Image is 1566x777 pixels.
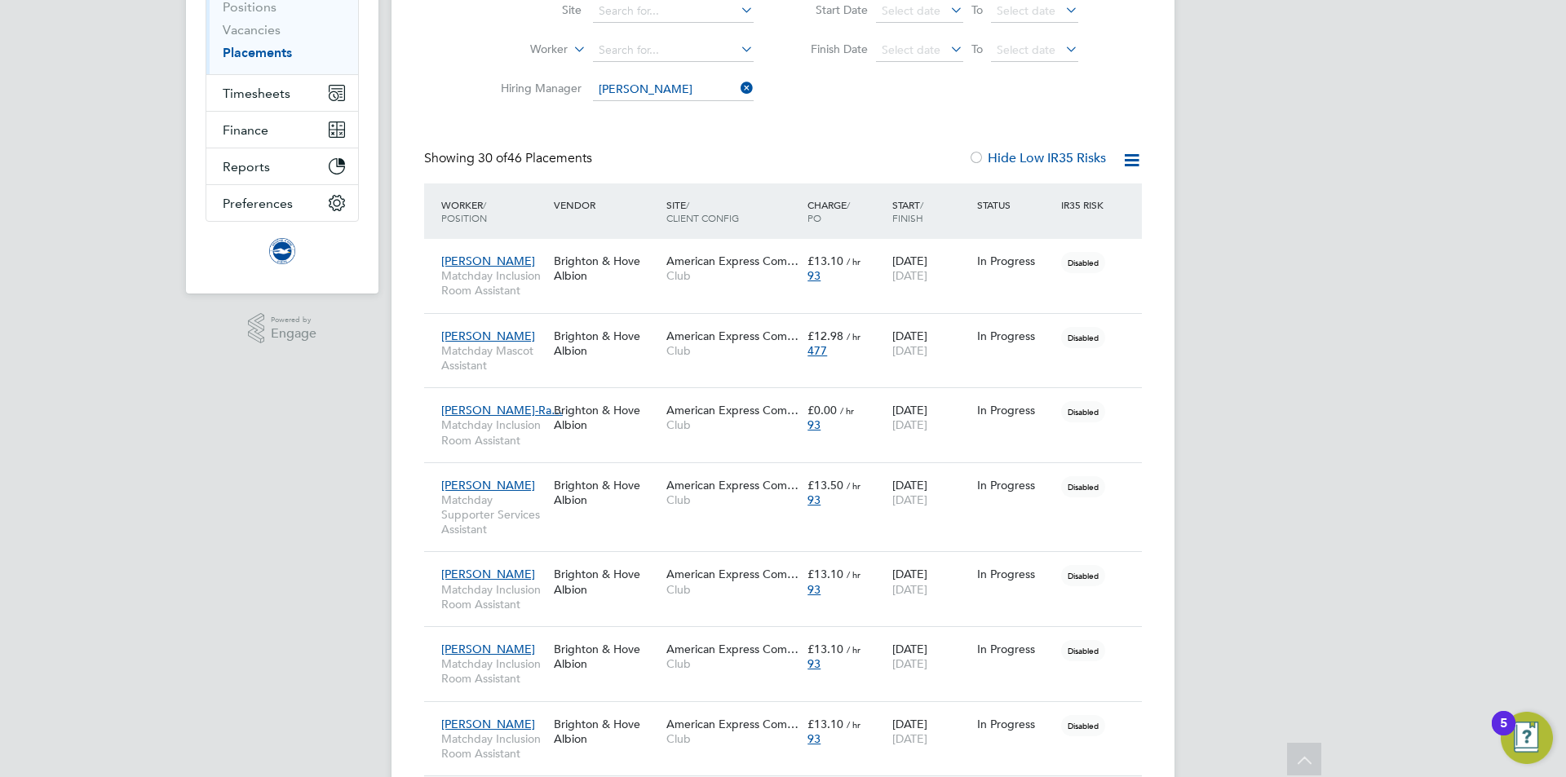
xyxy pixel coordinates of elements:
[666,198,739,224] span: / Client Config
[892,198,923,224] span: / Finish
[1061,715,1105,736] span: Disabled
[888,558,973,604] div: [DATE]
[997,3,1055,18] span: Select date
[794,42,868,56] label: Finish Date
[892,582,927,597] span: [DATE]
[807,731,821,746] span: 93
[223,45,292,60] a: Placements
[206,75,358,111] button: Timesheets
[441,642,535,656] span: [PERSON_NAME]
[441,492,546,537] span: Matchday Supporter Services Assistant
[550,558,662,604] div: Brighton & Hove Albion
[882,3,940,18] span: Select date
[666,731,799,746] span: Club
[803,190,888,232] div: Charge
[666,642,798,656] span: American Express Com…
[441,254,535,268] span: [PERSON_NAME]
[807,343,827,358] span: 477
[223,196,293,211] span: Preferences
[967,38,988,60] span: To
[807,642,843,656] span: £13.10
[666,343,799,358] span: Club
[847,568,860,581] span: / hr
[666,492,799,507] span: Club
[666,268,799,283] span: Club
[437,394,1142,408] a: [PERSON_NAME]-Ra…Matchday Inclusion Room AssistantBrighton & Hove AlbionAmerican Express Com…Club...
[977,403,1054,417] div: In Progress
[977,717,1054,731] div: In Progress
[441,717,535,731] span: [PERSON_NAME]
[977,567,1054,581] div: In Progress
[977,642,1054,656] div: In Progress
[807,567,843,581] span: £13.10
[1061,640,1105,661] span: Disabled
[847,255,860,267] span: / hr
[206,238,359,264] a: Go to home page
[1057,190,1113,219] div: IR35 Risk
[223,122,268,138] span: Finance
[437,190,550,232] div: Worker
[441,198,487,224] span: / Position
[271,313,316,327] span: Powered by
[666,717,798,731] span: American Express Com…
[888,245,973,291] div: [DATE]
[441,582,546,611] span: Matchday Inclusion Room Assistant
[1061,565,1105,586] span: Disabled
[223,86,290,101] span: Timesheets
[437,633,1142,647] a: [PERSON_NAME]Matchday Inclusion Room AssistantBrighton & Hove AlbionAmerican Express Com…Club£13....
[666,656,799,671] span: Club
[847,479,860,492] span: / hr
[437,558,1142,572] a: [PERSON_NAME]Matchday Inclusion Room AssistantBrighton & Hove AlbionAmerican Express Com…Club£13....
[892,343,927,358] span: [DATE]
[550,320,662,366] div: Brighton & Hove Albion
[206,148,358,184] button: Reports
[888,634,973,679] div: [DATE]
[807,717,843,731] span: £13.10
[550,470,662,515] div: Brighton & Hove Albion
[807,268,821,283] span: 93
[1061,476,1105,497] span: Disabled
[807,329,843,343] span: £12.98
[1061,327,1105,348] span: Disabled
[550,709,662,754] div: Brighton & Hove Albion
[666,403,798,417] span: American Express Com…
[807,417,821,432] span: 93
[550,245,662,291] div: Brighton & Hove Albion
[474,42,568,58] label: Worker
[888,470,973,515] div: [DATE]
[888,320,973,366] div: [DATE]
[437,245,1142,258] a: [PERSON_NAME]Matchday Inclusion Room AssistantBrighton & Hove AlbionAmerican Express Com…Club£13....
[807,403,837,417] span: £0.00
[888,190,973,232] div: Start
[478,150,592,166] span: 46 Placements
[550,190,662,219] div: Vendor
[437,469,1142,483] a: [PERSON_NAME]Matchday Supporter Services AssistantBrighton & Hove AlbionAmerican Express Com…Club...
[807,492,821,507] span: 93
[1061,252,1105,273] span: Disabled
[488,2,582,17] label: Site
[441,343,546,373] span: Matchday Mascot Assistant
[847,718,860,731] span: / hr
[888,395,973,440] div: [DATE]
[840,404,854,417] span: / hr
[593,39,754,62] input: Search for...
[666,567,798,581] span: American Express Com…
[593,78,754,101] input: Search for...
[973,190,1058,219] div: Status
[892,731,927,746] span: [DATE]
[271,327,316,341] span: Engage
[206,112,358,148] button: Finance
[441,656,546,686] span: Matchday Inclusion Room Assistant
[424,150,595,167] div: Showing
[441,268,546,298] span: Matchday Inclusion Room Assistant
[666,582,799,597] span: Club
[977,329,1054,343] div: In Progress
[223,22,281,38] a: Vacancies
[997,42,1055,57] span: Select date
[892,268,927,283] span: [DATE]
[478,150,507,166] span: 30 of
[847,330,860,342] span: / hr
[807,254,843,268] span: £13.10
[666,254,798,268] span: American Express Com…
[441,329,535,343] span: [PERSON_NAME]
